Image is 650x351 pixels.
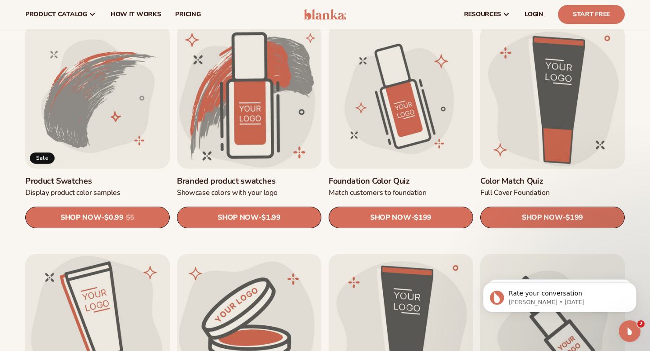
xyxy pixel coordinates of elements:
span: 2 [637,320,645,328]
a: SHOP NOW- $0.99 $5 [25,207,170,229]
iframe: Intercom notifications message [469,263,650,327]
span: $199 [566,214,583,222]
iframe: Intercom live chat [619,320,641,342]
span: resources [464,11,501,18]
span: SHOP NOW [218,213,258,222]
a: SHOP NOW- $1.99 [177,207,321,229]
span: $199 [414,214,432,222]
a: Foundation Color Quiz [329,176,473,186]
span: SHOP NOW [370,213,411,222]
span: SHOP NOW [522,213,562,222]
a: Start Free [558,5,625,24]
s: $5 [126,214,135,222]
span: LOGIN [525,11,543,18]
span: How It Works [111,11,161,18]
span: $1.99 [261,214,280,222]
span: $0.99 [104,214,123,222]
a: Product Swatches [25,176,170,186]
a: Branded product swatches [177,176,321,186]
span: pricing [175,11,200,18]
a: Color Match Quiz [480,176,625,186]
a: SHOP NOW- $199 [329,207,473,229]
span: product catalog [25,11,87,18]
a: SHOP NOW- $199 [480,207,625,229]
span: SHOP NOW [60,213,101,222]
img: logo [304,9,347,20]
